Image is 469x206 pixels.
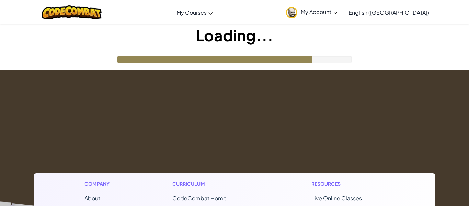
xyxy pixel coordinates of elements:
[84,180,116,187] h1: Company
[345,3,433,22] a: English ([GEOGRAPHIC_DATA])
[173,3,216,22] a: My Courses
[172,180,255,187] h1: Curriculum
[311,195,362,202] a: Live Online Classes
[0,24,469,46] h1: Loading...
[301,8,338,15] span: My Account
[286,7,297,18] img: avatar
[42,5,102,19] img: CodeCombat logo
[176,9,207,16] span: My Courses
[84,195,100,202] a: About
[311,180,385,187] h1: Resources
[283,1,341,23] a: My Account
[348,9,429,16] span: English ([GEOGRAPHIC_DATA])
[172,195,227,202] span: CodeCombat Home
